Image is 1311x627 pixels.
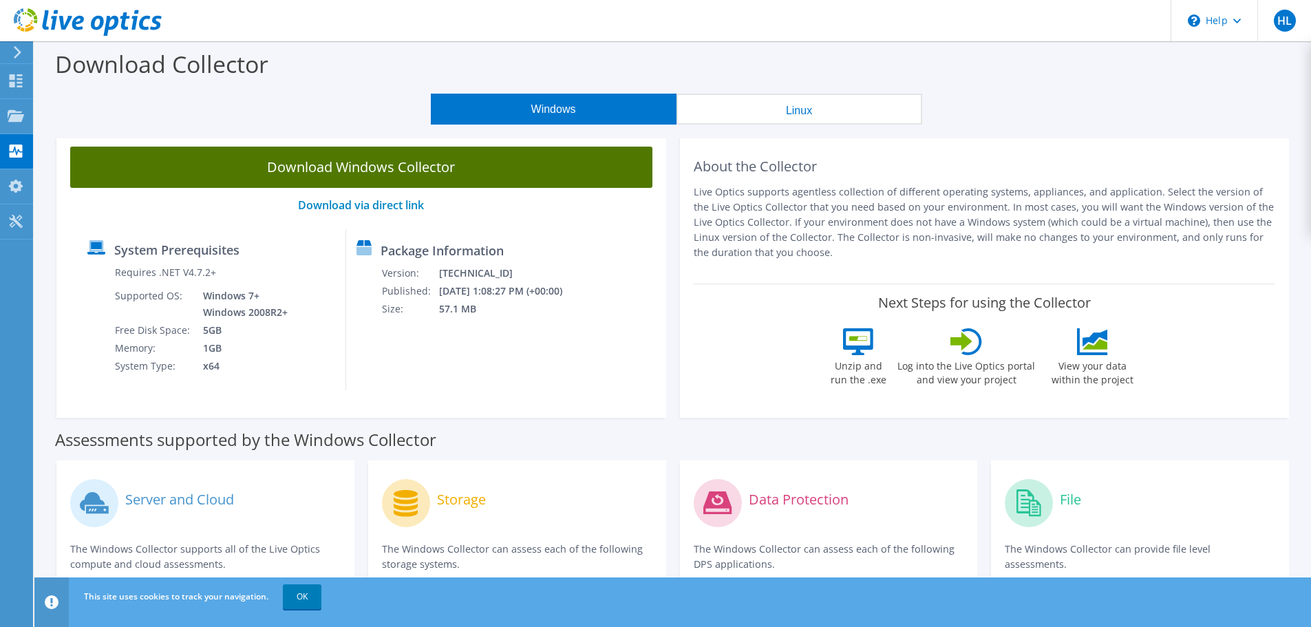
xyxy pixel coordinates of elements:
[438,300,581,318] td: 57.1 MB
[114,243,239,257] label: System Prerequisites
[1005,542,1275,572] p: The Windows Collector can provide file level assessments.
[193,287,290,321] td: Windows 7+ Windows 2008R2+
[438,264,581,282] td: [TECHNICAL_ID]
[749,493,849,507] label: Data Protection
[1043,355,1142,387] label: View your data within the project
[897,355,1036,387] label: Log into the Live Optics portal and view your project
[676,94,922,125] button: Linux
[382,542,652,572] p: The Windows Collector can assess each of the following storage systems.
[70,542,341,572] p: The Windows Collector supports all of the Live Optics compute and cloud assessments.
[125,493,234,507] label: Server and Cloud
[381,282,438,300] td: Published:
[1274,10,1296,32] span: HL
[381,244,504,257] label: Package Information
[193,357,290,375] td: x64
[114,287,193,321] td: Supported OS:
[84,591,268,602] span: This site uses cookies to track your navigation.
[1188,14,1200,27] svg: \n
[694,542,964,572] p: The Windows Collector can assess each of the following DPS applications.
[114,339,193,357] td: Memory:
[431,94,676,125] button: Windows
[1060,493,1081,507] label: File
[381,300,438,318] td: Size:
[114,357,193,375] td: System Type:
[115,266,216,279] label: Requires .NET V4.7.2+
[694,184,1276,260] p: Live Optics supports agentless collection of different operating systems, appliances, and applica...
[827,355,890,387] label: Unzip and run the .exe
[438,282,581,300] td: [DATE] 1:08:27 PM (+00:00)
[114,321,193,339] td: Free Disk Space:
[70,147,652,188] a: Download Windows Collector
[193,339,290,357] td: 1GB
[55,48,268,80] label: Download Collector
[878,295,1091,311] label: Next Steps for using the Collector
[694,158,1276,175] h2: About the Collector
[437,493,486,507] label: Storage
[283,584,321,609] a: OK
[381,264,438,282] td: Version:
[55,433,436,447] label: Assessments supported by the Windows Collector
[298,198,424,213] a: Download via direct link
[193,321,290,339] td: 5GB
